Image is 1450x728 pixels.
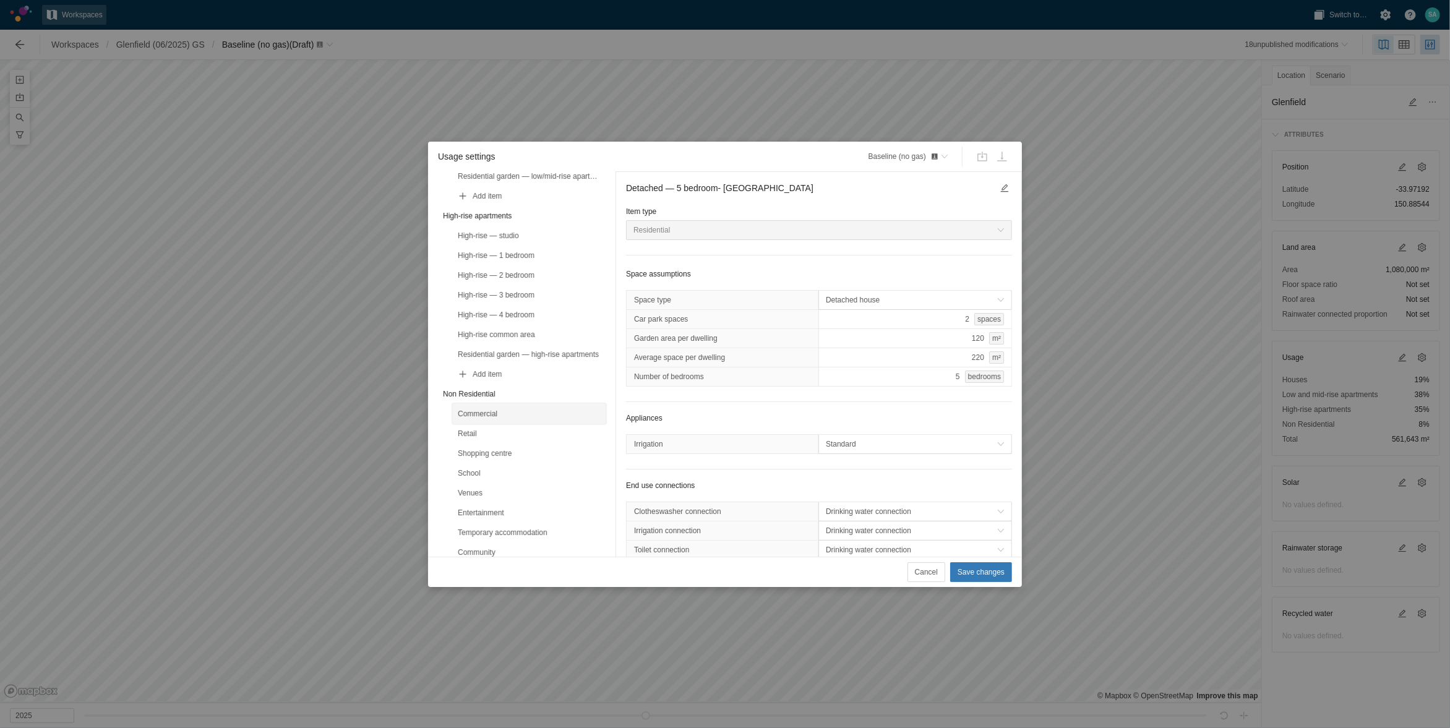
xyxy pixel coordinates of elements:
[453,285,606,305] div: High-rise — 3 bedroom
[818,434,1012,454] button: toggle menu
[453,305,606,325] div: High-rise — 4 bedroom
[453,443,606,463] div: Shopping centre
[634,544,689,556] span: Toilet connection
[453,463,606,483] div: School
[428,150,855,163] span: Usage settings
[826,438,997,450] span: Standard
[453,542,606,562] div: Community
[826,505,997,518] span: Drinking water connection
[453,166,606,186] div: Residential garden — low/mid-rise apartments
[438,384,606,404] div: Non Residential
[473,190,601,202] div: Add item
[958,566,1005,578] span: Save changes
[453,226,606,246] div: High-rise — studio
[443,210,601,222] div: High-rise apartments
[818,367,1012,387] div: 5bedrooms
[826,294,997,306] span: Detached house
[458,467,601,479] div: School
[634,370,704,383] span: Number of bedrooms
[453,424,606,443] div: Retail
[634,332,718,345] span: Garden area per dwelling
[458,507,601,519] div: Entertainment
[458,170,601,182] div: Residential garden — low/mid-rise apartments
[453,483,606,503] div: Venues
[626,414,663,422] strong: Appliances
[634,525,701,537] span: Irrigation connection
[634,505,721,518] span: Clotheswasher connection
[818,348,1012,367] div: 220m²
[453,246,606,265] div: High-rise — 1 bedroom
[453,186,606,206] div: Add item
[458,289,601,301] div: High-rise — 3 bedroom
[626,207,656,216] label: Item type
[992,352,1001,363] span: m²
[458,269,601,281] div: High-rise — 2 bedroom
[458,487,601,499] div: Venues
[818,309,1012,329] div: 2spaces
[626,181,992,195] textarea: Detached — 5 bedroom- [GEOGRAPHIC_DATA]
[626,270,691,278] strong: Space assumptions
[458,229,601,242] div: High-rise — studio
[453,503,606,523] div: Entertainment
[634,294,671,306] span: Space type
[453,325,606,345] div: High-rise common area
[634,438,663,450] span: Irrigation
[818,328,1012,348] div: 120m²
[458,249,601,262] div: High-rise — 1 bedroom
[473,368,601,380] div: Add item
[818,502,1012,521] button: toggle menu
[950,562,1012,582] button: Save changes
[428,142,1022,587] div: Usage settings
[453,265,606,285] div: High-rise — 2 bedroom
[458,408,601,420] div: Commercial
[443,388,601,400] div: Non Residential
[458,348,601,361] div: Residential garden — high-rise apartments
[458,546,601,559] div: Community
[634,351,725,364] span: Average space per dwelling
[992,333,1001,344] span: m²
[968,371,1001,382] span: bedrooms
[634,313,688,325] span: Car park spaces
[818,540,1012,560] button: toggle menu
[458,447,601,460] div: Shopping centre
[626,481,695,490] strong: End use connections
[869,150,938,163] span: Baseline (no gas)
[458,328,601,341] div: High-rise common area
[453,523,606,542] div: Temporary accommodation
[818,290,1012,310] button: toggle menu
[826,525,997,537] span: Drinking water connection
[438,206,606,226] div: High-rise apartments
[907,562,945,582] button: Cancel
[453,345,606,364] div: Residential garden — high-rise apartments
[458,309,601,321] div: High-rise — 4 bedroom
[977,314,1001,325] span: spaces
[458,526,601,539] div: Temporary accommodation
[458,427,601,440] div: Retail
[826,544,997,556] span: Drinking water connection
[453,364,606,384] div: Add item
[818,521,1012,541] button: toggle menu
[865,147,952,166] button: Baseline (no gas)
[915,566,938,578] span: Cancel
[453,404,606,424] div: Commercial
